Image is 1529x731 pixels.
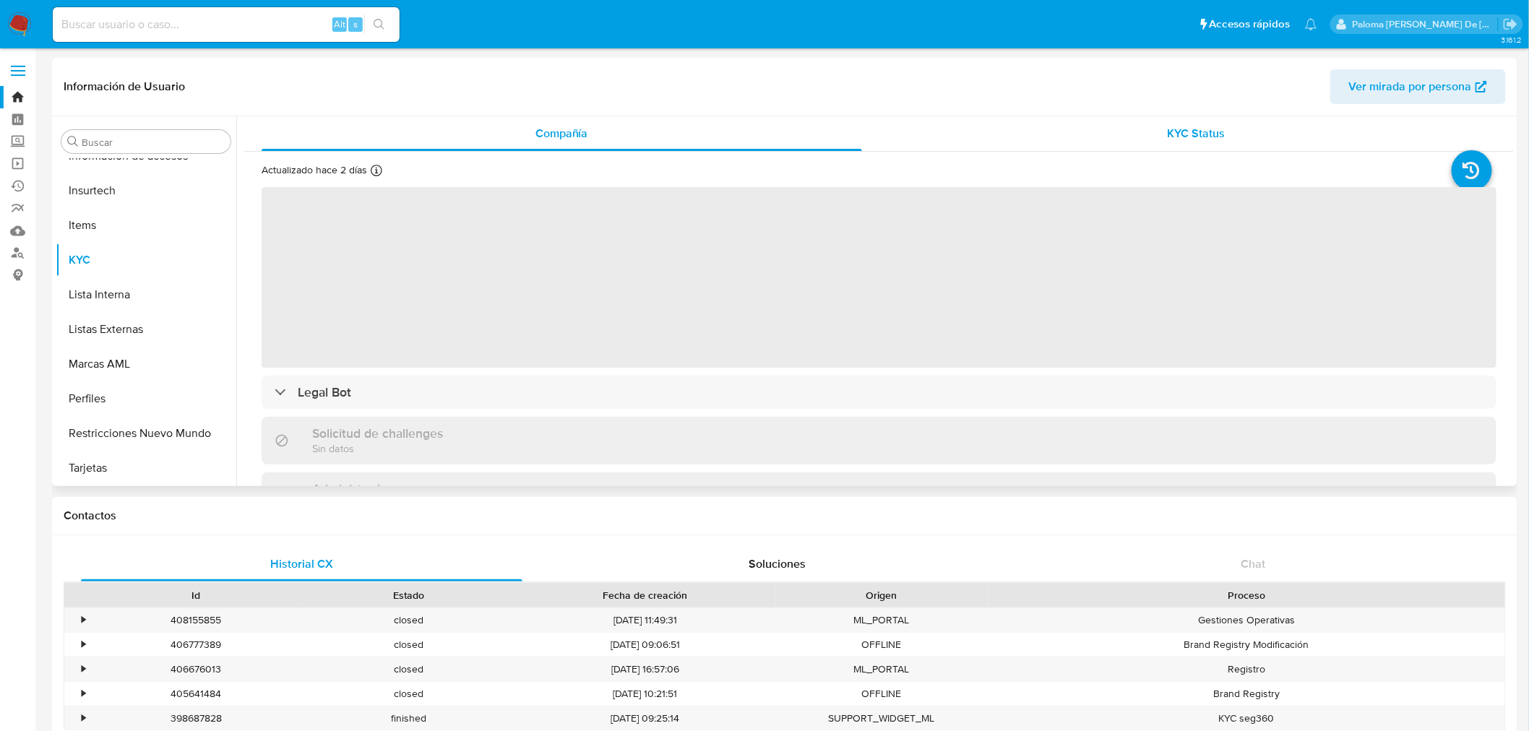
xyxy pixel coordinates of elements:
div: • [82,662,85,676]
p: Sin datos [312,441,443,455]
div: closed [302,633,514,657]
span: Compañía [535,125,588,142]
div: Gestiones Operativas [988,608,1505,632]
div: finished [302,706,514,730]
div: Id [100,588,292,602]
div: • [82,687,85,701]
div: • [82,638,85,652]
h1: Información de Usuario [64,79,185,94]
div: Administradores [262,472,1496,519]
div: closed [302,608,514,632]
div: 406777389 [90,633,302,657]
button: KYC [56,243,236,277]
h3: Legal Bot [298,384,351,400]
div: Registro [988,657,1505,681]
div: ML_PORTAL [775,657,988,681]
p: paloma.falcondesoto@mercadolibre.cl [1353,17,1499,31]
button: Items [56,208,236,243]
div: 405641484 [90,682,302,706]
button: Tarjetas [56,451,236,485]
span: ‌ [262,187,1496,368]
div: • [82,711,85,725]
div: Fecha de creación [525,588,765,602]
span: Historial CX [270,555,333,572]
span: KYC Status [1168,125,1226,142]
div: closed [302,682,514,706]
button: Buscar [67,136,79,147]
h3: Administradores [312,481,405,497]
button: search-icon [364,14,394,35]
div: OFFLINE [775,633,988,657]
div: Proceso [998,588,1495,602]
div: [DATE] 09:25:14 [514,706,775,730]
input: Buscar [82,136,225,149]
div: [DATE] 09:06:51 [514,633,775,657]
div: [DATE] 16:57:06 [514,657,775,681]
div: ML_PORTAL [775,608,988,632]
span: Ver mirada por persona [1349,69,1472,104]
span: Alt [334,17,345,31]
div: Legal Bot [262,376,1496,409]
div: SUPPORT_WIDGET_ML [775,706,988,730]
div: Origen [785,588,978,602]
p: Actualizado hace 2 días [262,163,367,177]
button: Ver mirada por persona [1330,69,1506,104]
h3: Solicitud de challenges [312,425,443,441]
div: Estado [312,588,504,602]
span: Chat [1241,555,1266,572]
div: [DATE] 10:21:51 [514,682,775,706]
button: Lista Interna [56,277,236,312]
button: Restricciones Nuevo Mundo [56,416,236,451]
button: Listas Externas [56,312,236,347]
div: 406676013 [90,657,302,681]
button: Marcas AML [56,347,236,381]
div: Brand Registry Modificación [988,633,1505,657]
div: Brand Registry [988,682,1505,706]
span: Accesos rápidos [1210,17,1291,32]
button: Insurtech [56,173,236,208]
a: Notificaciones [1305,18,1317,30]
div: [DATE] 11:49:31 [514,608,775,632]
div: 408155855 [90,608,302,632]
a: Salir [1503,17,1518,32]
input: Buscar usuario o caso... [53,15,400,34]
div: closed [302,657,514,681]
span: s [353,17,358,31]
div: 398687828 [90,706,302,730]
div: Solicitud de challengesSin datos [262,417,1496,464]
div: OFFLINE [775,682,988,706]
span: Soluciones [749,555,806,572]
div: • [82,613,85,627]
div: KYC seg360 [988,706,1505,730]
h1: Contactos [64,509,1506,523]
button: Perfiles [56,381,236,416]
